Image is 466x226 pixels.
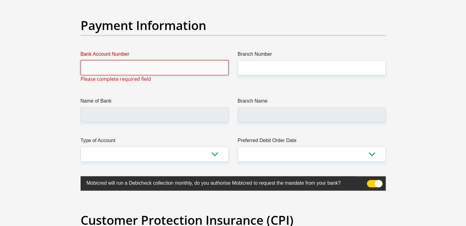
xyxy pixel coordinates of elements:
[81,60,229,75] input: Bank Account Number
[238,137,386,147] label: Preferred Debit Order Date
[238,107,386,122] input: Branch Name
[81,176,355,188] label: Mobicred will run a Debicheck collection monthly, do you authorise Mobicred to request the mandat...
[81,18,386,33] h2: Payment Information
[81,75,151,83] span: Please complete required field
[81,137,229,147] label: Type of Account
[81,51,229,60] label: Bank Account Number
[238,51,386,60] label: Branch Number
[238,97,386,107] label: Branch Name
[238,60,386,75] input: Branch Number
[81,107,229,122] input: Name of Bank
[81,97,229,107] label: Name of Bank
